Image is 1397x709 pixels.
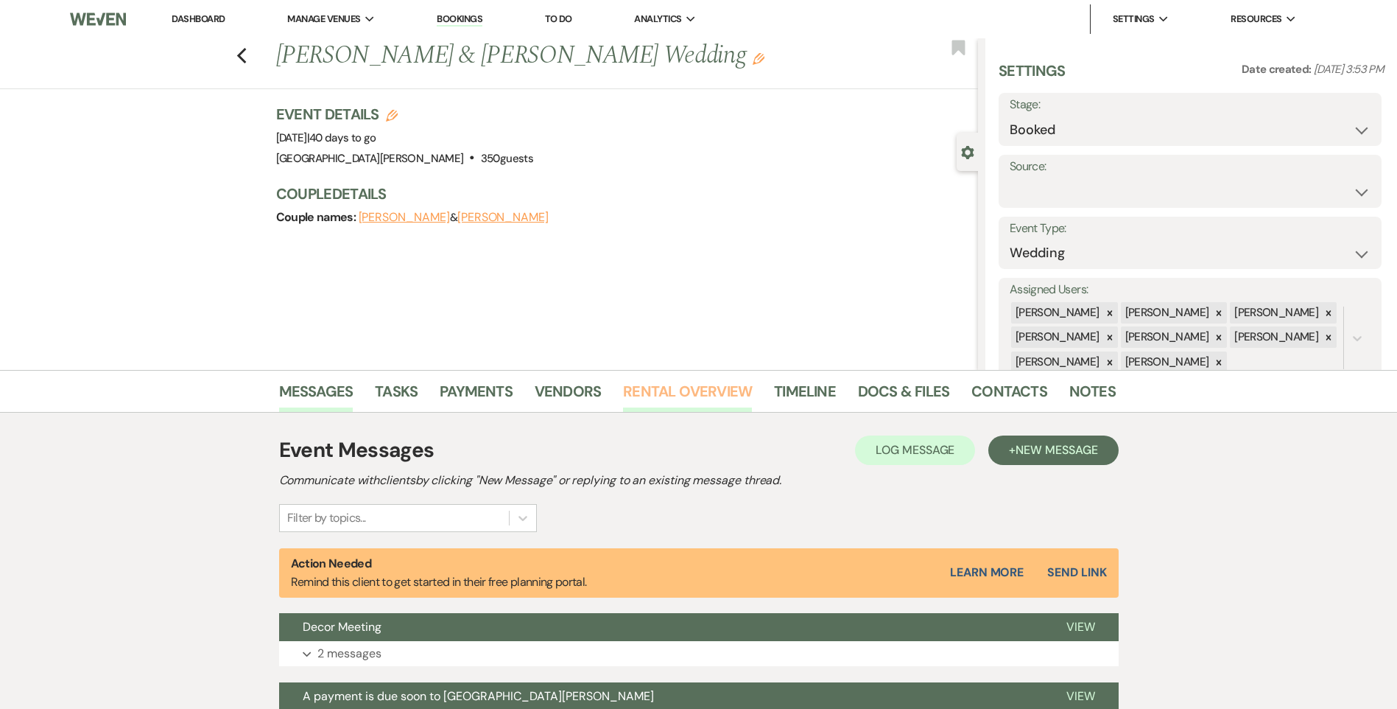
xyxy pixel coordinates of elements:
strong: Action Needed [291,556,372,571]
span: Settings [1113,12,1155,27]
a: Rental Overview [623,380,752,412]
span: A payment is due soon to [GEOGRAPHIC_DATA][PERSON_NAME] [303,688,654,704]
button: Log Message [855,436,975,465]
div: [PERSON_NAME] [1011,326,1102,348]
a: Bookings [437,13,482,27]
span: Decor Meeting [303,619,381,635]
div: [PERSON_NAME] [1121,302,1211,324]
div: [PERSON_NAME] [1011,302,1102,324]
div: [PERSON_NAME] [1230,326,1320,348]
a: Tasks [375,380,418,412]
a: Dashboard [172,13,225,25]
div: [PERSON_NAME] [1230,302,1320,324]
button: View [1043,613,1119,641]
span: Manage Venues [287,12,360,27]
a: Notes [1069,380,1116,412]
label: Stage: [1010,94,1370,116]
p: 2 messages [317,644,381,663]
label: Event Type: [1010,218,1370,240]
span: View [1066,688,1095,704]
span: | [307,130,376,145]
span: 40 days to go [309,130,376,145]
span: Date created: [1242,62,1314,77]
button: 2 messages [279,641,1119,666]
span: 350 guests [481,151,533,166]
button: [PERSON_NAME] [457,212,549,223]
h3: Settings [999,60,1066,93]
button: +New Message [988,436,1118,465]
div: [PERSON_NAME] [1121,326,1211,348]
button: Decor Meeting [279,613,1043,641]
a: Timeline [774,380,836,412]
span: New Message [1016,442,1097,458]
h1: Event Messages [279,435,434,466]
button: Close lead details [961,144,974,158]
a: Docs & Files [858,380,949,412]
label: Source: [1010,156,1370,178]
span: [DATE] 3:53 PM [1314,62,1384,77]
a: Payments [440,380,513,412]
span: Couple names: [276,209,359,225]
h3: Event Details [276,104,533,125]
a: Contacts [971,380,1047,412]
span: Analytics [634,12,681,27]
button: [PERSON_NAME] [359,212,450,223]
h3: Couple Details [276,184,963,204]
p: Remind this client to get started in their free planning portal. [291,554,587,592]
img: Weven Logo [70,4,126,35]
div: [PERSON_NAME] [1011,352,1102,373]
button: Send Link [1047,567,1106,579]
span: Log Message [876,442,954,458]
label: Assigned Users: [1010,279,1370,301]
div: Filter by topics... [287,509,366,527]
span: & [359,210,549,225]
div: [PERSON_NAME] [1121,352,1211,373]
h1: [PERSON_NAME] & [PERSON_NAME] Wedding [276,38,832,74]
span: Resources [1231,12,1281,27]
a: Messages [279,380,353,412]
a: To Do [545,13,572,25]
span: [GEOGRAPHIC_DATA][PERSON_NAME] [276,151,464,166]
a: Learn More [950,564,1024,581]
span: View [1066,619,1095,635]
button: Edit [753,52,764,65]
a: Vendors [535,380,601,412]
span: [DATE] [276,130,376,145]
h2: Communicate with clients by clicking "New Message" or replying to an existing message thread. [279,472,1119,489]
